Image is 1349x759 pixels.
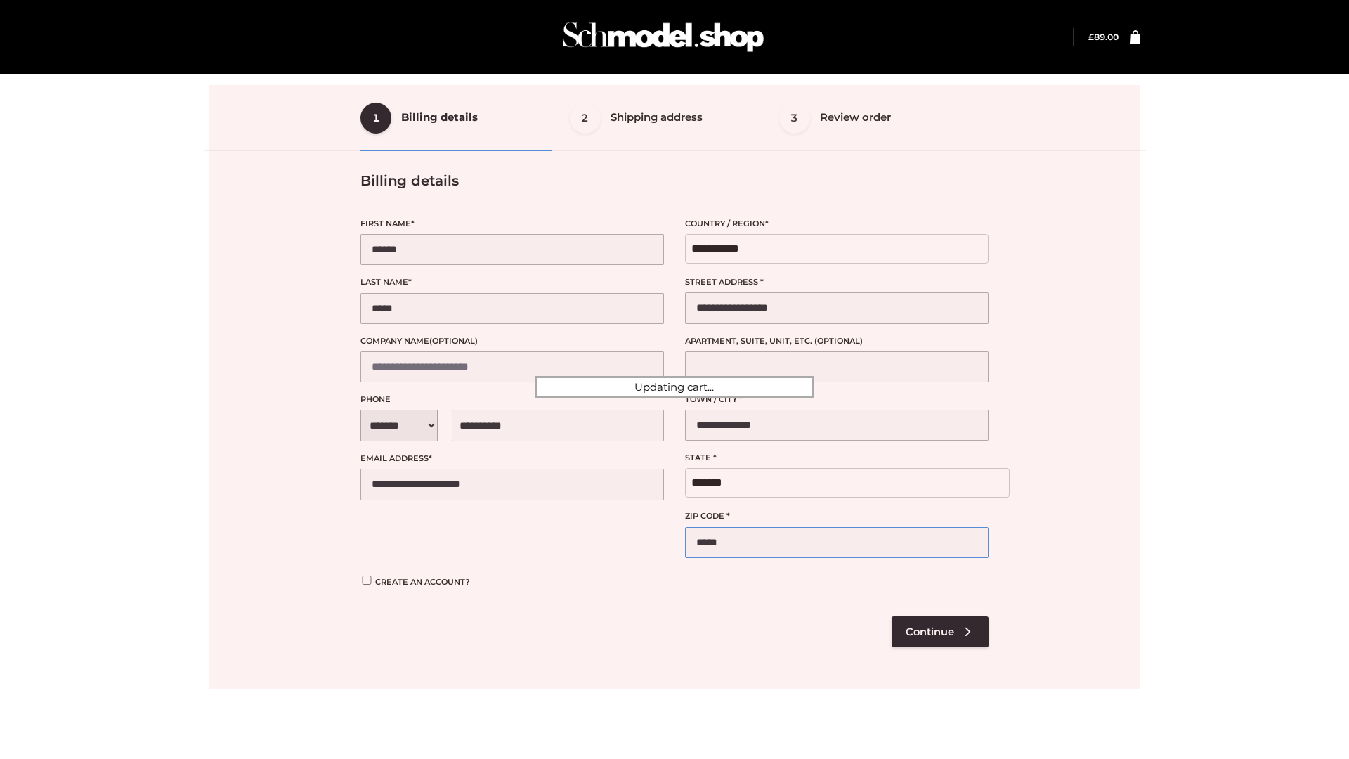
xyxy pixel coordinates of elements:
div: Updating cart... [535,376,814,398]
a: £89.00 [1088,32,1119,42]
bdi: 89.00 [1088,32,1119,42]
span: £ [1088,32,1094,42]
img: Schmodel Admin 964 [558,9,769,65]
